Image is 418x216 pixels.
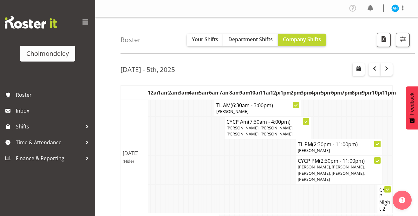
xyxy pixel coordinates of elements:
[228,36,273,43] span: Department Shifts
[16,122,82,131] span: Shifts
[283,36,321,43] span: Company Shifts
[406,86,418,129] button: Feedback - Show survey
[280,85,291,100] th: 1pm
[270,85,280,100] th: 12pm
[298,164,365,182] span: [PERSON_NAME], [PERSON_NAME], [PERSON_NAME], [PERSON_NAME], [PERSON_NAME]
[311,85,321,100] th: 4pm
[379,187,391,212] h4: CYCP Night 2
[16,138,82,147] span: Time & Attendance
[248,118,291,125] span: (7:30am - 4:00pm)
[377,33,391,47] button: Download a PDF of the roster according to the set date range.
[26,49,69,58] div: Cholmondeley
[260,85,270,100] th: 11am
[5,16,57,29] img: Rosterit website logo
[209,85,219,100] th: 6am
[121,100,148,214] td: [DATE]
[399,197,405,203] img: help-xxl-2.png
[16,90,92,100] span: Roster
[396,33,410,47] button: Filter Shifts
[226,125,293,137] span: [PERSON_NAME], [PERSON_NAME], [PERSON_NAME], [PERSON_NAME]
[187,34,223,46] button: Your Shifts
[362,85,372,100] th: 9pm
[319,157,365,164] span: (2:30pm - 11:00pm)
[189,85,199,100] th: 4am
[16,154,82,163] span: Finance & Reporting
[372,85,382,100] th: 10pm
[231,102,273,109] span: (6:30am - 3:00pm)
[409,93,415,115] span: Feedback
[168,85,178,100] th: 2am
[342,85,352,100] th: 7pm
[229,85,239,100] th: 8am
[352,85,362,100] th: 8pm
[312,141,358,148] span: (2:30pm - 11:00pm)
[391,4,399,12] img: alexzarn-harmer11855.jpg
[298,158,380,164] h4: CYCP PM
[199,85,209,100] th: 5am
[123,158,134,164] span: (Hide)
[278,34,326,46] button: Company Shifts
[216,102,299,108] h4: TL AM
[219,85,229,100] th: 7am
[291,85,301,100] th: 2pm
[298,147,330,153] span: [PERSON_NAME]
[331,85,341,100] th: 6pm
[250,85,260,100] th: 10am
[158,85,168,100] th: 1am
[301,85,311,100] th: 3pm
[298,141,380,147] h4: TL PM
[121,36,141,43] h4: Roster
[382,85,392,100] th: 11pm
[121,65,175,74] h2: [DATE] - 5th, 2025
[16,106,92,115] span: Inbox
[353,63,365,76] button: Select a specific date within the roster.
[239,85,250,100] th: 9am
[216,108,248,114] span: [PERSON_NAME]
[226,119,309,125] h4: CYCP Am
[321,85,331,100] th: 5pm
[148,85,158,100] th: 12am
[223,34,278,46] button: Department Shifts
[192,36,218,43] span: Your Shifts
[179,85,189,100] th: 3am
